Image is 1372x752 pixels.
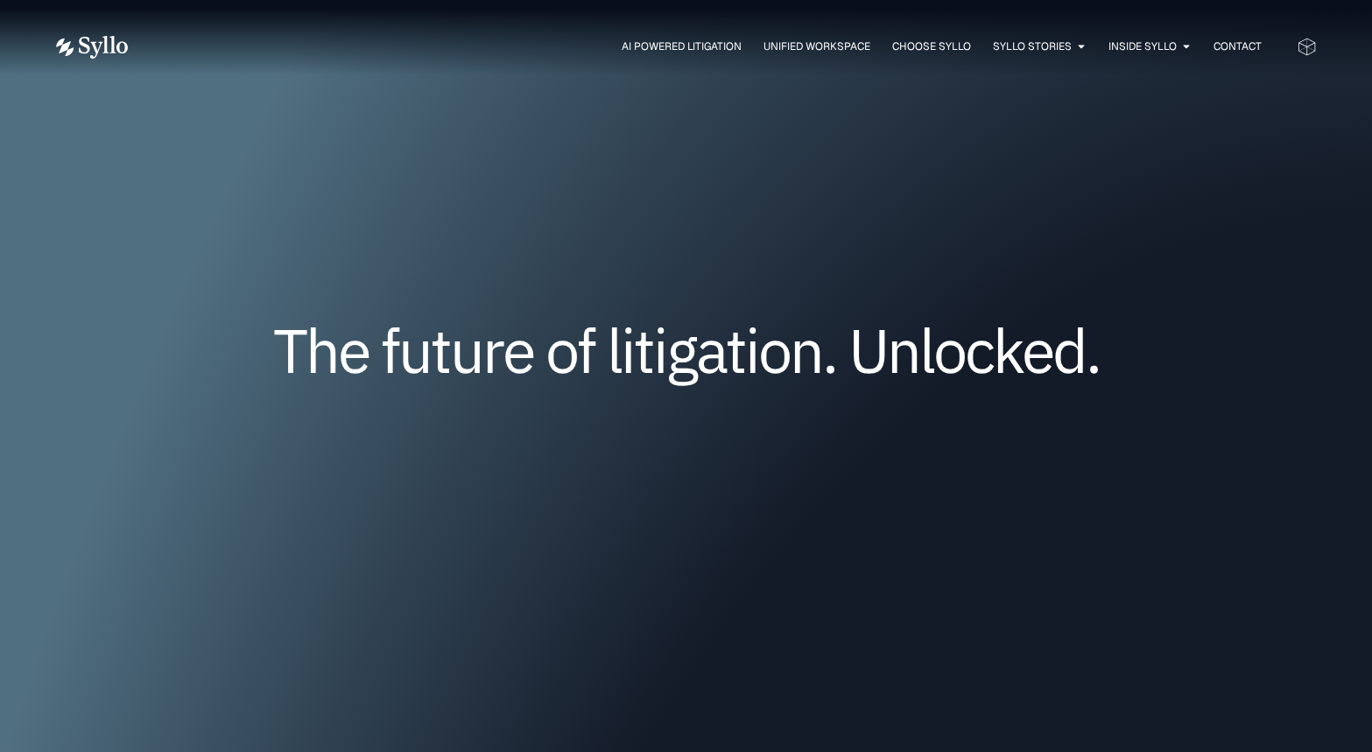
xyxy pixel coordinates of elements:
a: Syllo Stories [993,39,1072,54]
a: Contact [1214,39,1262,54]
a: Inside Syllo [1108,39,1177,54]
div: Menu Toggle [163,39,1262,55]
h1: The future of litigation. Unlocked. [161,321,1212,379]
a: Choose Syllo [892,39,971,54]
a: Unified Workspace [763,39,870,54]
a: AI Powered Litigation [622,39,742,54]
img: Vector [56,36,128,59]
nav: Menu [163,39,1262,55]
